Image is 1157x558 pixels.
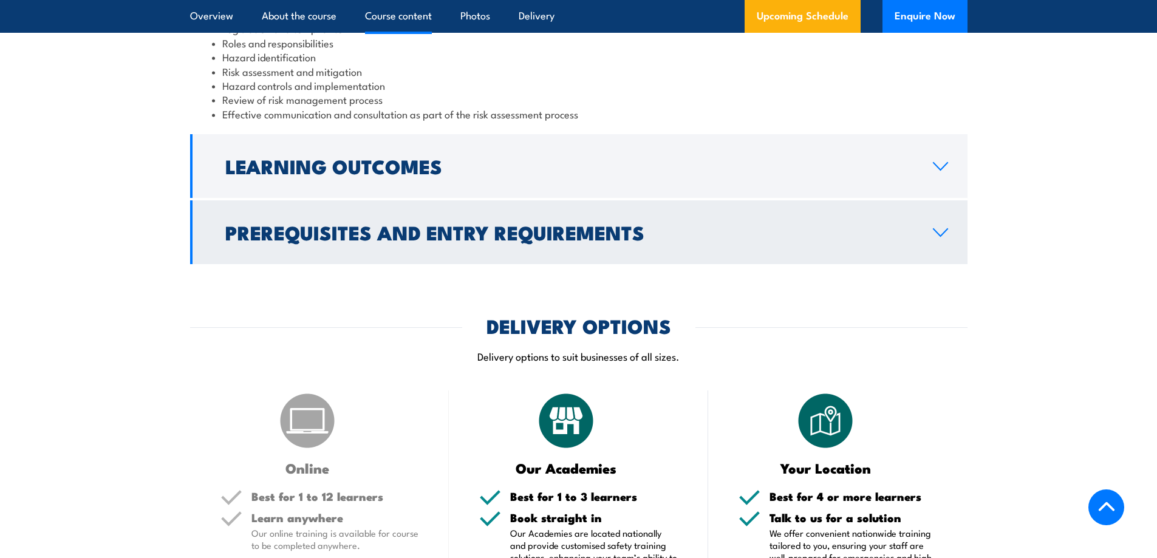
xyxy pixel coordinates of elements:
[212,78,946,92] li: Hazard controls and implementation
[212,64,946,78] li: Risk assessment and mitigation
[770,491,937,502] h5: Best for 4 or more learners
[251,512,419,523] h5: Learn anywhere
[225,223,913,240] h2: Prerequisites and Entry Requirements
[486,317,671,334] h2: DELIVERY OPTIONS
[479,461,654,475] h3: Our Academies
[190,200,968,264] a: Prerequisites and Entry Requirements
[212,107,946,121] li: Effective communication and consultation as part of the risk assessment process
[212,36,946,50] li: Roles and responsibilities
[225,157,913,174] h2: Learning Outcomes
[770,512,937,523] h5: Talk to us for a solution
[510,491,678,502] h5: Best for 1 to 3 learners
[190,349,968,363] p: Delivery options to suit businesses of all sizes.
[212,92,946,106] li: Review of risk management process
[190,134,968,198] a: Learning Outcomes
[212,50,946,64] li: Hazard identification
[510,512,678,523] h5: Book straight in
[739,461,913,475] h3: Your Location
[220,461,395,475] h3: Online
[251,491,419,502] h5: Best for 1 to 12 learners
[251,527,419,551] p: Our online training is available for course to be completed anywhere.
